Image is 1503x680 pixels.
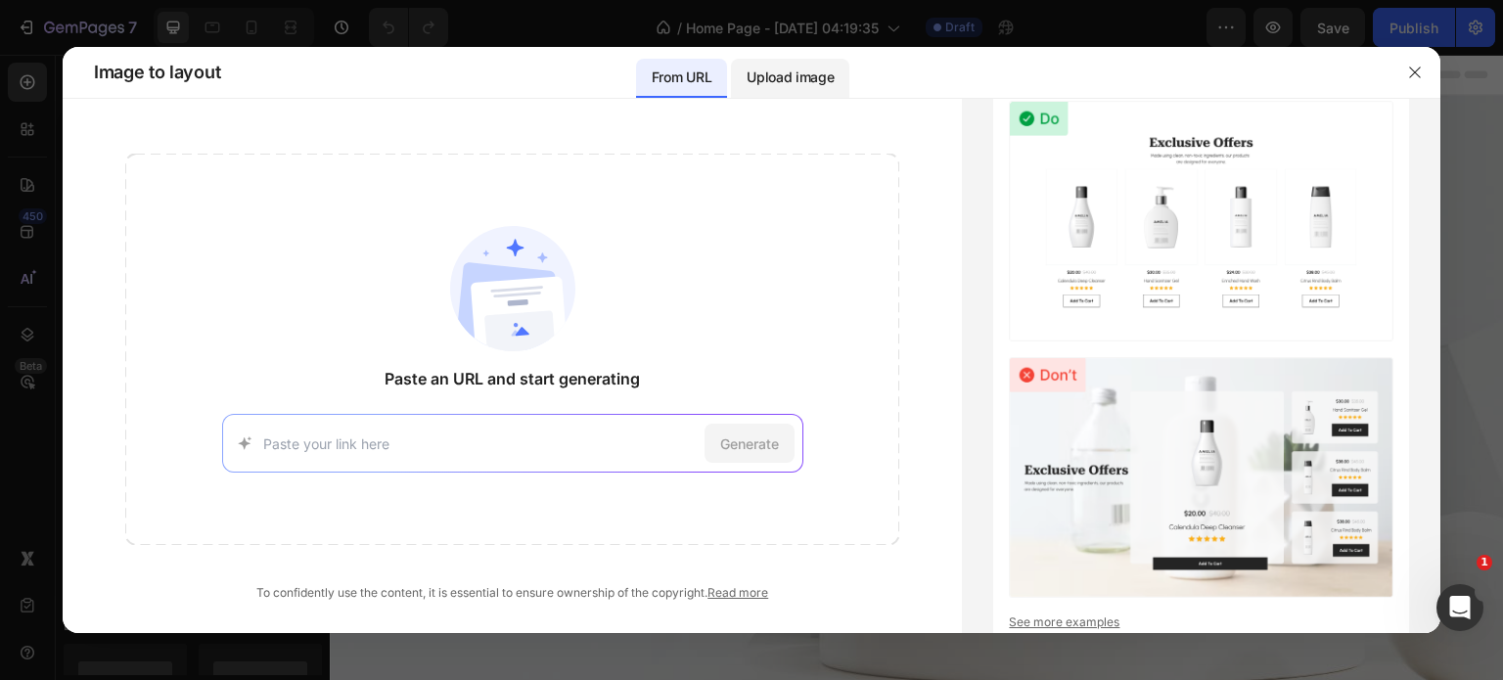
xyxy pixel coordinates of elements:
[94,61,220,84] span: Image to layout
[1477,555,1492,570] span: 1
[652,66,711,89] p: From URL
[385,367,640,390] span: Paste an URL and start generating
[1009,613,1393,631] a: See more examples
[720,433,779,454] span: Generate
[53,200,311,411] p: Hand-crafted in the [US_STATE][GEOGRAPHIC_DATA], these magnificent organic products contain plant...
[263,433,697,454] input: Paste your link here
[53,447,311,494] p: Natural Health International Beauty Awards
[125,584,899,602] div: To confidently use the content, it is essential to ensure ownership of the copyright.
[707,585,768,600] a: Read more
[747,66,834,89] p: Upload image
[1436,584,1483,631] iframe: Intercom live chat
